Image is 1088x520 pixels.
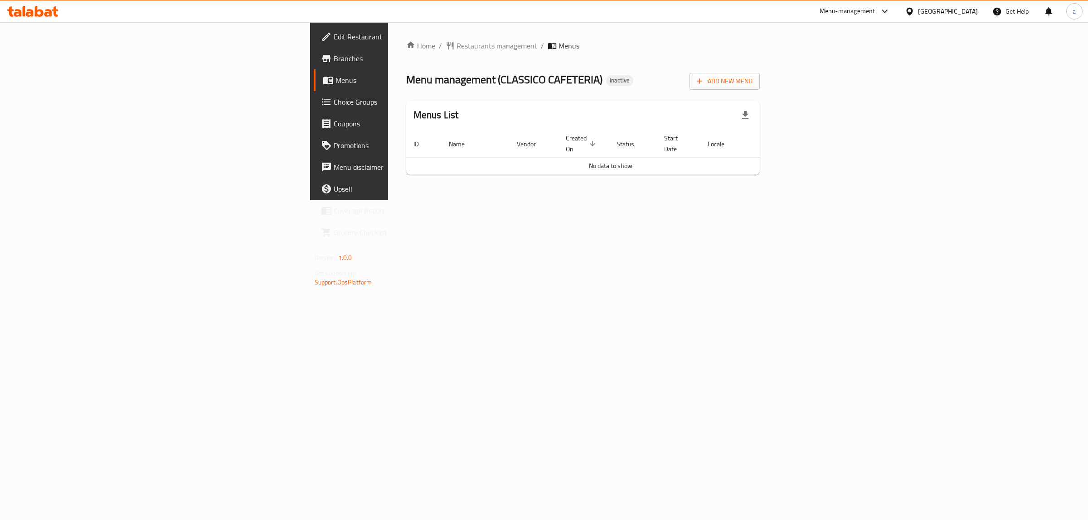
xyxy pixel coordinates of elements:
[413,139,431,149] span: ID
[314,48,492,69] a: Branches
[606,77,633,84] span: Inactive
[606,75,633,86] div: Inactive
[734,104,756,126] div: Export file
[334,118,485,129] span: Coupons
[314,156,492,178] a: Menu disclaimer
[314,178,492,200] a: Upsell
[708,139,736,149] span: Locale
[314,113,492,135] a: Coupons
[413,108,459,122] h2: Menus List
[406,40,760,51] nav: breadcrumb
[334,140,485,151] span: Promotions
[406,69,602,90] span: Menu management ( CLASSICO CAFETERIA )
[334,205,485,216] span: Coverage Report
[314,200,492,221] a: Coverage Report
[589,160,632,172] span: No data to show
[541,40,544,51] li: /
[314,91,492,113] a: Choice Groups
[315,267,356,279] span: Get support on:
[918,6,978,16] div: [GEOGRAPHIC_DATA]
[314,69,492,91] a: Menus
[338,252,352,264] span: 1.0.0
[314,26,492,48] a: Edit Restaurant
[559,40,579,51] span: Menus
[697,76,753,87] span: Add New Menu
[314,221,492,243] a: Grocery Checklist
[315,276,372,288] a: Support.OpsPlatform
[617,139,646,149] span: Status
[334,162,485,173] span: Menu disclaimer
[335,75,485,86] span: Menus
[334,53,485,64] span: Branches
[664,133,690,154] span: Start Date
[334,31,485,42] span: Edit Restaurant
[315,252,337,264] span: Version:
[314,135,492,156] a: Promotions
[517,139,548,149] span: Vendor
[449,139,476,149] span: Name
[334,96,485,107] span: Choice Groups
[334,183,485,194] span: Upsell
[457,40,537,51] span: Restaurants management
[820,6,875,17] div: Menu-management
[406,130,815,175] table: enhanced table
[1073,6,1076,16] span: a
[334,227,485,238] span: Grocery Checklist
[566,133,598,154] span: Created On
[690,73,760,90] button: Add New Menu
[747,130,815,158] th: Actions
